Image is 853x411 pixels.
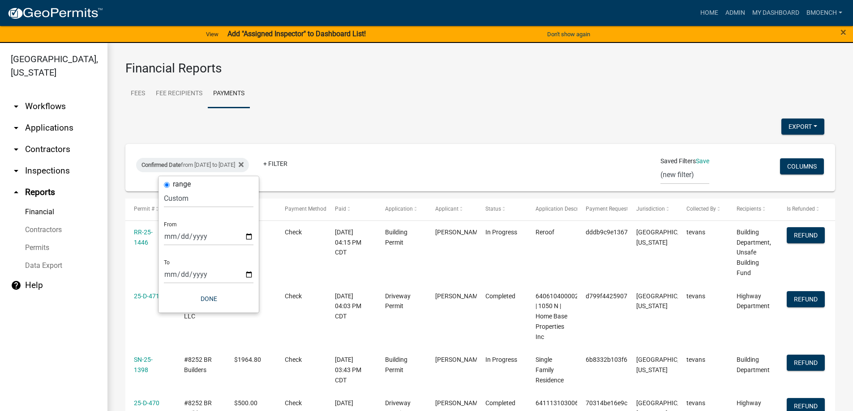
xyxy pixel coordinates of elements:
[285,206,326,212] span: Payment Method
[660,157,696,166] span: Saved Filters
[435,292,483,300] span: Matthew T. Phillips
[427,199,477,220] datatable-header-cell: Applicant
[335,291,368,322] div: [DATE] 04:03 PM CDT
[485,206,501,212] span: Status
[234,356,261,363] span: $1964.80
[227,30,366,38] strong: Add "Assigned Inspector" to Dashboard List!
[686,292,705,300] span: tevans
[586,399,698,407] span: 70314be16e9c4aa28ac95c3d98889760
[527,199,577,220] datatable-header-cell: Application Description
[435,356,483,363] span: Tami Evans
[787,291,825,307] button: Refund
[125,80,150,108] a: Fees
[11,101,21,112] i: arrow_drop_down
[164,291,253,307] button: Done
[636,356,698,373] span: Porter County, Indiana
[737,356,770,373] span: Building Department
[377,199,427,220] datatable-header-cell: Application
[686,206,716,212] span: Collected By
[787,296,825,303] wm-modal-confirm: Refund Payment
[11,280,21,291] i: help
[485,229,517,236] span: In Progress
[326,199,377,220] datatable-header-cell: Paid
[737,229,771,276] span: Building Department, Unsafe Building Fund
[285,356,302,363] span: Check
[125,61,835,76] h3: Financial Reports
[787,227,825,243] button: Refund
[125,199,176,220] datatable-header-cell: Permit #
[335,206,346,212] span: Paid
[636,229,698,246] span: Porter County, Indiana
[749,4,803,21] a: My Dashboard
[728,199,778,220] datatable-header-cell: Recipients
[787,206,815,212] span: Is Refunded
[11,123,21,133] i: arrow_drop_down
[586,356,697,363] span: 6b8332b103f642699565a7c871f2d0bb
[787,232,825,239] wm-modal-confirm: Refund Payment
[536,292,600,340] span: 640610400002000006 | 1050 N | Home Base Properties Inc
[234,399,257,407] span: $500.00
[136,158,249,172] div: from [DATE] to [DATE]
[276,199,326,220] datatable-header-cell: Payment Method
[485,356,517,363] span: In Progress
[335,227,368,258] div: [DATE] 04:15 PM CDT
[11,187,21,198] i: arrow_drop_up
[586,206,634,212] span: Payment Request ID
[780,158,824,174] button: Columns
[840,27,846,38] button: Close
[840,26,846,38] span: ×
[536,229,554,236] span: Reroof
[435,229,483,236] span: Tami Evans
[285,229,302,236] span: Check
[11,165,21,176] i: arrow_drop_down
[787,403,825,410] wm-modal-confirm: Refund Payment
[696,157,709,165] a: Save
[208,80,250,108] a: Payments
[285,292,302,300] span: Check
[435,206,459,212] span: Applicant
[134,206,154,212] span: Permit #
[285,399,302,407] span: Check
[134,292,159,300] a: 25-D-471
[385,206,413,212] span: Application
[385,356,407,373] span: Building Permit
[202,27,222,42] a: View
[485,399,515,407] span: Completed
[686,356,705,363] span: tevans
[778,199,828,220] datatable-header-cell: Is Refunded
[335,355,368,385] div: [DATE] 03:43 PM CDT
[636,292,698,310] span: Porter County, Indiana
[787,360,825,367] wm-modal-confirm: Refund Payment
[586,292,697,300] span: d799f4425907403bb6b7dcd426f28536
[586,229,698,236] span: dddb9c9e136745b9994fea83894a5a86
[141,161,181,168] span: Confirmed Date
[686,399,705,407] span: tevans
[577,199,627,220] datatable-header-cell: Payment Request ID
[544,27,594,42] button: Don't show again
[184,356,212,373] span: #8252 BR Builders
[737,206,761,212] span: Recipients
[787,355,825,371] button: Refund
[134,399,159,407] a: 25-D-470
[134,356,153,373] a: SN-25-1398
[803,4,846,21] a: bmoench
[134,229,153,246] a: RR-25-1446
[256,156,295,172] a: + Filter
[678,199,728,220] datatable-header-cell: Collected By
[697,4,722,21] a: Home
[686,229,705,236] span: tevans
[781,119,824,135] button: Export
[627,199,677,220] datatable-header-cell: Jurisdiction
[485,292,515,300] span: Completed
[536,356,564,384] span: Single Family Residence
[173,181,191,188] label: range
[737,292,770,310] span: Highway Department
[636,206,665,212] span: Jurisdiction
[11,144,21,155] i: arrow_drop_down
[536,206,592,212] span: Application Description
[722,4,749,21] a: Admin
[477,199,527,220] datatable-header-cell: Status
[150,80,208,108] a: Fee Recipients
[385,292,411,310] span: Driveway Permit
[435,399,483,407] span: Tami Evans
